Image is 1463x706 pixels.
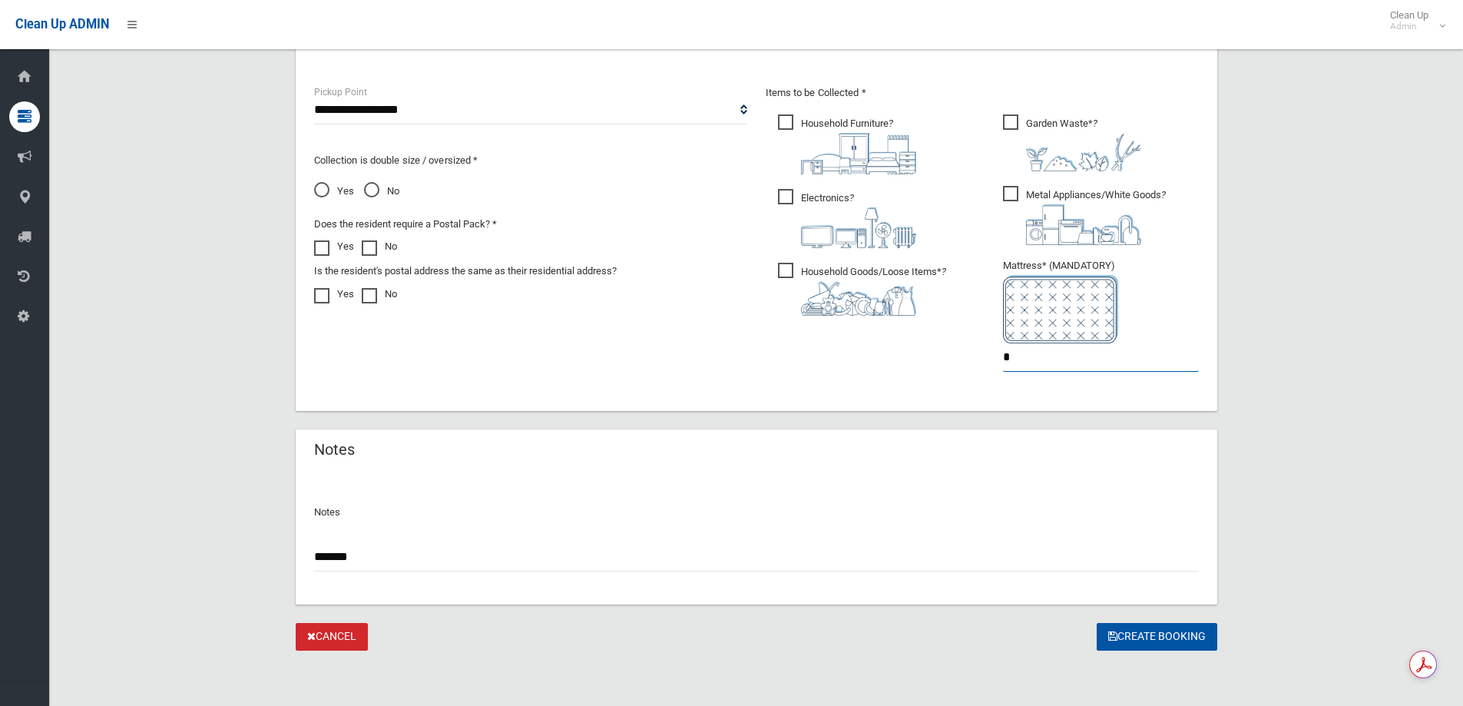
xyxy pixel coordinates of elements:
[766,84,1199,102] p: Items to be Collected *
[1390,21,1428,32] small: Admin
[296,435,373,465] header: Notes
[314,285,354,303] label: Yes
[296,623,368,651] a: Cancel
[801,281,916,316] img: b13cc3517677393f34c0a387616ef184.png
[778,263,946,316] span: Household Goods/Loose Items*
[1003,186,1166,245] span: Metal Appliances/White Goods
[1026,133,1141,171] img: 4fd8a5c772b2c999c83690221e5242e0.png
[778,189,916,248] span: Electronics
[1026,204,1141,245] img: 36c1b0289cb1767239cdd3de9e694f19.png
[1003,114,1141,171] span: Garden Waste*
[801,192,916,248] i: ?
[314,182,354,201] span: Yes
[1003,275,1118,343] img: e7408bece873d2c1783593a074e5cb2f.png
[314,215,497,234] label: Does the resident require a Postal Pack? *
[1097,623,1217,651] button: Create Booking
[801,133,916,174] img: aa9efdbe659d29b613fca23ba79d85cb.png
[362,285,397,303] label: No
[364,182,399,201] span: No
[1003,260,1199,343] span: Mattress* (MANDATORY)
[778,114,916,174] span: Household Furniture
[1382,9,1444,32] span: Clean Up
[1026,118,1141,171] i: ?
[314,237,354,256] label: Yes
[314,262,617,280] label: Is the resident's postal address the same as their residential address?
[1026,189,1166,245] i: ?
[801,118,916,174] i: ?
[15,17,109,31] span: Clean Up ADMIN
[801,266,946,316] i: ?
[362,237,397,256] label: No
[314,503,1199,522] p: Notes
[801,207,916,248] img: 394712a680b73dbc3d2a6a3a7ffe5a07.png
[314,151,747,170] p: Collection is double size / oversized *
